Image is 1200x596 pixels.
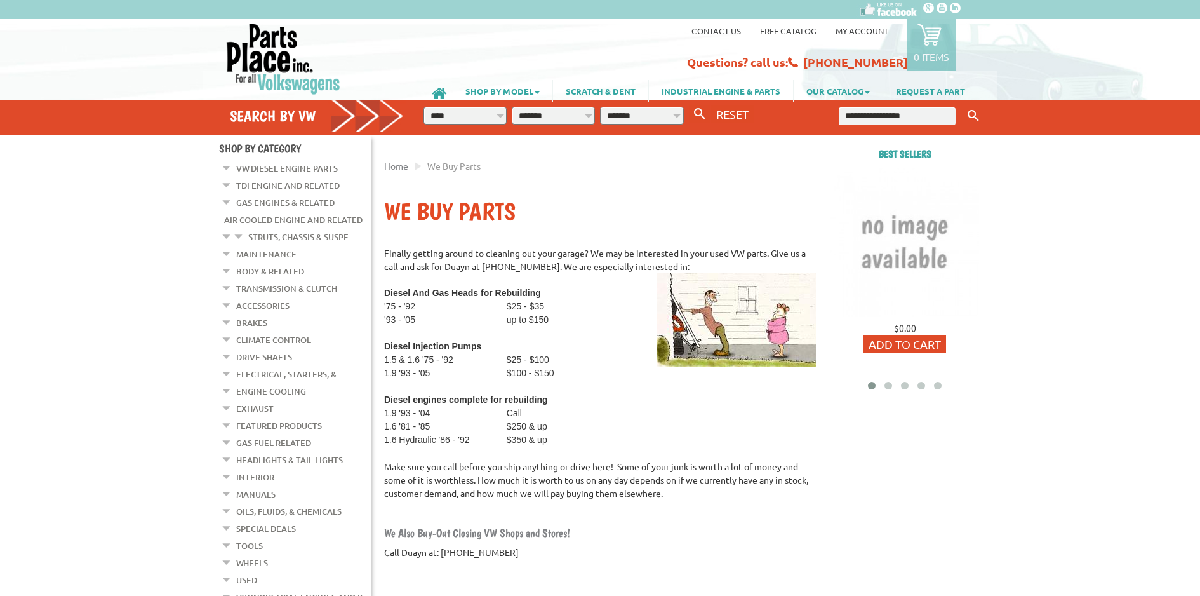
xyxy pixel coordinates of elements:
[236,315,267,331] a: Brakes
[236,452,343,468] a: Headlights & Tail Lights
[907,19,956,71] a: 0 items
[236,263,304,280] a: Body & Related
[236,297,290,314] a: Accessories
[711,105,754,123] button: RESET
[236,194,335,211] a: Gas Engines & Related
[236,555,268,571] a: Wheels
[894,322,916,334] span: $0.00
[384,247,816,287] div: Finally getting around to cleaning out your garage? We may be interested in your used VW parts. G...
[507,367,575,380] td: $100 - $150
[384,197,816,227] h1: We Buy Parts
[236,469,274,485] a: Interior
[225,22,342,95] img: Parts Place Inc!
[384,288,541,298] strong: Diesel And Gas Heads for Rebuilding
[507,407,575,420] td: Call
[384,420,507,433] td: 1.6 '81 - '85
[236,349,292,365] a: Drive Shafts
[384,447,816,500] div: Make sure you call before you ship anything or drive here! Some of your junk is worth a lot of mo...
[236,246,297,262] a: Maintenance
[236,160,338,177] a: VW Diesel Engine Parts
[236,417,322,434] a: Featured Products
[689,105,710,123] button: Search By VW...
[553,80,648,102] a: SCRATCH & DENT
[236,572,257,588] a: Used
[883,80,978,102] a: REQUEST A PART
[384,341,481,351] strong: Diesel Injection Pumps
[236,177,340,194] a: TDI Engine and Related
[507,420,575,433] td: $250 & up
[384,160,408,172] a: Home
[384,407,507,420] td: 1.9 '93 - '04
[964,105,983,126] button: Keyword Search
[384,300,507,313] td: '75 - '92
[691,25,741,36] a: Contact us
[236,538,263,554] a: Tools
[236,400,274,417] a: Exhaust
[230,107,404,125] h4: Search by VW
[384,313,507,327] td: '93 - '05
[384,526,816,539] h3: We Also Buy-Out Closing VW Shops and Stores!
[760,25,817,36] a: Free Catalog
[649,80,793,102] a: INDUSTRIAL ENGINE & PARTS
[248,229,354,245] a: Struts, Chassis & Suspe...
[829,148,981,160] h2: Best sellers
[384,433,507,447] td: 1.6 Hydraulic '86 - '92
[507,433,575,447] td: $350 & up
[219,142,371,155] h4: Shop By Category
[507,313,575,327] td: up to $150
[384,367,507,380] td: 1.9 '93 - '05
[863,335,946,353] button: Add to Cart
[453,80,552,102] a: SHOP BY MODEL
[384,353,507,367] td: 1.5 & 1.6 '75 - '92
[236,280,337,297] a: Transmission & Clutch
[236,383,306,400] a: Engine Cooling
[914,50,949,63] p: 0 items
[384,395,548,405] strong: Diesel engines complete for rebuilding
[869,337,941,351] span: Add to Cart
[236,366,342,383] a: Electrical, Starters, &...
[507,300,575,313] td: $25 - $35
[236,520,296,537] a: Special Deals
[427,160,481,172] span: We Buy Parts
[236,332,311,348] a: Climate Control
[236,503,342,520] a: Oils, Fluids, & Chemicals
[794,80,883,102] a: OUR CATALOG
[224,212,363,228] a: Air Cooled Engine and Related
[836,25,888,36] a: My Account
[716,107,749,121] span: RESET
[507,353,575,367] td: $25 - $100
[236,486,276,503] a: Manuals
[236,435,311,451] a: Gas Fuel Related
[384,546,816,559] div: Call Duayn at: [PHONE_NUMBER]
